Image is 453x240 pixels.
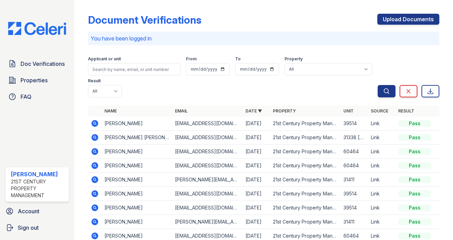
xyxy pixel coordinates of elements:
[243,145,270,159] td: [DATE]
[172,131,243,145] td: [EMAIL_ADDRESS][DOMAIN_NAME]
[398,232,431,239] div: Pass
[368,215,395,229] td: Link
[270,215,341,229] td: 21st Century Property Management - JCAS
[102,201,172,215] td: [PERSON_NAME]
[102,173,172,187] td: [PERSON_NAME]
[398,218,431,225] div: Pass
[368,173,395,187] td: Link
[270,159,341,173] td: 21st Century Property Management - JCAS
[368,159,395,173] td: Link
[11,170,66,178] div: [PERSON_NAME]
[172,173,243,187] td: [PERSON_NAME][EMAIL_ADDRESS][PERSON_NAME][DOMAIN_NAME]
[102,117,172,131] td: [PERSON_NAME]
[398,120,431,127] div: Pass
[5,57,69,71] a: Doc Verifications
[343,108,354,113] a: Unit
[398,148,431,155] div: Pass
[368,201,395,215] td: Link
[341,117,368,131] td: 39514
[377,14,439,25] a: Upload Documents
[172,187,243,201] td: [EMAIL_ADDRESS][DOMAIN_NAME]
[270,201,341,215] td: 21st Century Property Management - JCAS
[368,145,395,159] td: Link
[102,215,172,229] td: [PERSON_NAME]
[88,63,181,75] input: Search by name, email, or unit number
[341,173,368,187] td: 31411
[243,117,270,131] td: [DATE]
[5,90,69,104] a: FAQ
[270,187,341,201] td: 21st Century Property Management - JCAS
[172,117,243,131] td: [EMAIL_ADDRESS][DOMAIN_NAME]
[398,108,414,113] a: Result
[3,204,72,218] a: Account
[270,145,341,159] td: 21st Century Property Management - JCAS
[102,187,172,201] td: [PERSON_NAME]
[91,34,437,43] p: You have been logged in
[3,22,72,35] img: CE_Logo_Blue-a8612792a0a2168367f1c8372b55b34899dd931a85d93a1a3d3e32e68fde9ad4.png
[175,108,188,113] a: Email
[88,56,121,62] label: Applicant or unit
[270,173,341,187] td: 21st Century Property Management - JCAS
[270,117,341,131] td: 21st Century Property Management - JCAS
[341,159,368,173] td: 60464
[21,76,48,84] span: Properties
[341,131,368,145] td: 31338 [PERSON_NAME]
[88,78,101,84] label: Result
[285,56,303,62] label: Property
[341,145,368,159] td: 60464
[18,224,39,232] span: Sign out
[21,60,65,68] span: Doc Verifications
[270,131,341,145] td: 21st Century Property Management - JCAS
[398,190,431,197] div: Pass
[235,56,241,62] label: To
[102,159,172,173] td: [PERSON_NAME]
[341,201,368,215] td: 39514
[341,187,368,201] td: 39514
[243,131,270,145] td: [DATE]
[3,221,72,235] a: Sign out
[243,201,270,215] td: [DATE]
[243,187,270,201] td: [DATE]
[102,131,172,145] td: [PERSON_NAME] [PERSON_NAME]
[273,108,296,113] a: Property
[172,145,243,159] td: [EMAIL_ADDRESS][DOMAIN_NAME]
[102,145,172,159] td: [PERSON_NAME]
[243,159,270,173] td: [DATE]
[243,173,270,187] td: [DATE]
[172,159,243,173] td: [EMAIL_ADDRESS][DOMAIN_NAME]
[398,134,431,141] div: Pass
[172,215,243,229] td: [PERSON_NAME][EMAIL_ADDRESS][DOMAIN_NAME]
[21,93,32,101] span: FAQ
[246,108,262,113] a: Date ▼
[243,215,270,229] td: [DATE]
[5,73,69,87] a: Properties
[398,204,431,211] div: Pass
[11,178,66,199] div: 21st Century Property Management
[368,117,395,131] td: Link
[368,187,395,201] td: Link
[341,215,368,229] td: 31411
[368,131,395,145] td: Link
[371,108,388,113] a: Source
[18,207,39,215] span: Account
[104,108,117,113] a: Name
[88,14,201,26] div: Document Verifications
[186,56,197,62] label: From
[398,162,431,169] div: Pass
[172,201,243,215] td: [EMAIL_ADDRESS][DOMAIN_NAME]
[398,176,431,183] div: Pass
